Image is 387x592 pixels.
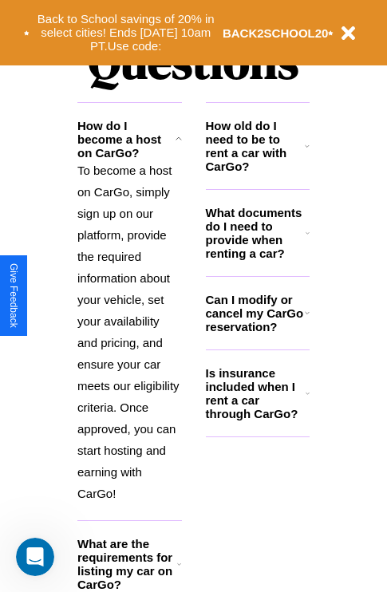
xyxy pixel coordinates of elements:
iframe: Intercom live chat [16,538,54,576]
h3: Is insurance included when I rent a car through CarGo? [206,366,306,420]
button: Back to School savings of 20% in select cities! Ends [DATE] 10am PT.Use code: [30,8,223,57]
h3: How old do I need to be to rent a car with CarGo? [206,119,306,173]
p: To become a host on CarGo, simply sign up on our platform, provide the required information about... [77,160,182,504]
h3: Can I modify or cancel my CarGo reservation? [206,293,305,333]
b: BACK2SCHOOL20 [223,26,329,40]
h3: What are the requirements for listing my car on CarGo? [77,537,177,591]
h3: How do I become a host on CarGo? [77,119,176,160]
h3: What documents do I need to provide when renting a car? [206,206,306,260]
div: Give Feedback [8,263,19,328]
